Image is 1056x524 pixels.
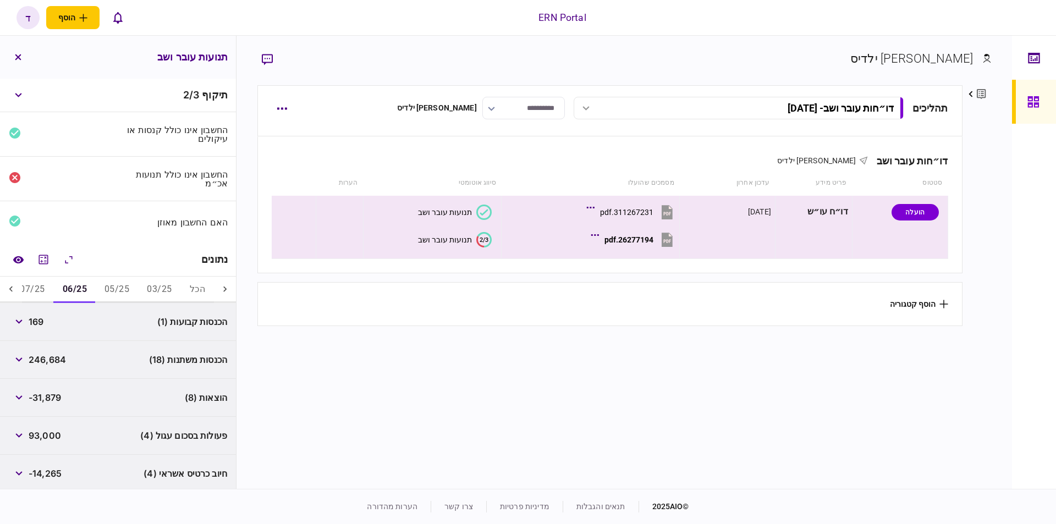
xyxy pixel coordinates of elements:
span: 246,684 [29,353,66,366]
span: 169 [29,315,43,328]
a: הערות מהדורה [367,502,417,511]
div: דו״חות עובר ושב [868,155,948,167]
button: 311267231.pdf [589,200,675,224]
button: דו״חות עובר ושב- [DATE] [574,97,904,119]
div: נתונים [201,254,228,265]
div: [PERSON_NAME] ילדיס [850,49,974,68]
button: הכל [181,277,214,303]
div: [DATE] [748,206,771,217]
div: תהליכים [912,101,948,115]
button: מחשבון [34,250,53,269]
span: הכנסות קבועות (1) [157,315,227,328]
div: החשבון אינו כולל קנסות או עיקולים [123,125,228,143]
div: תנועות עובר ושב [418,208,472,217]
div: דו״ח עו״ש [779,200,848,224]
th: הערות [316,170,363,196]
div: תנועות עובר ושב [418,235,472,244]
a: צרו קשר [444,502,473,511]
button: 05/25 [96,277,138,303]
span: חיוב כרטיס אשראי (4) [144,467,227,480]
th: עדכון אחרון [680,170,776,196]
span: 93,000 [29,429,61,442]
button: ד [16,6,40,29]
div: 311267231.pdf [600,208,653,217]
span: תיקוף [202,89,228,101]
button: פתח תפריט להוספת לקוח [46,6,100,29]
button: פתח רשימת התראות [106,6,129,29]
a: מדיניות פרטיות [500,502,549,511]
button: תנועות עובר ושב [418,205,492,220]
a: תנאים והגבלות [576,502,625,511]
span: -14,265 [29,467,62,480]
span: [PERSON_NAME] ילדיס [777,156,856,165]
text: 2/3 [480,236,488,243]
button: 26277194.pdf [593,227,675,252]
a: השוואה למסמך [8,250,28,269]
span: הכנסות משתנות (18) [149,353,227,366]
div: © 2025 AIO [639,501,689,512]
button: 07/25 [11,277,53,303]
th: סיווג אוטומטי [364,170,502,196]
th: סטטוס [852,170,948,196]
h3: תנועות עובר ושב [157,52,228,62]
div: החשבון אינו כולל תנועות אכ״מ [123,170,228,187]
div: ERN Portal [538,10,586,25]
div: הועלה [892,204,939,220]
span: פעולות בסכום עגול (4) [140,429,227,442]
button: הוסף קטגוריה [890,300,948,308]
div: [PERSON_NAME] ילדיס [397,102,477,114]
button: הרחב\כווץ הכל [59,250,79,269]
button: 06/25 [54,277,96,303]
button: 2/3תנועות עובר ושב [418,232,492,247]
th: מסמכים שהועלו [502,170,680,196]
button: 03/25 [138,277,180,303]
th: פריט מידע [775,170,852,196]
span: 2 / 3 [183,89,199,101]
div: דו״חות עובר ושב - [DATE] [788,102,894,114]
div: האם החשבון מאוזן [123,218,228,227]
span: הוצאות (8) [185,391,227,404]
div: 26277194.pdf [604,235,653,244]
span: -31,879 [29,391,61,404]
